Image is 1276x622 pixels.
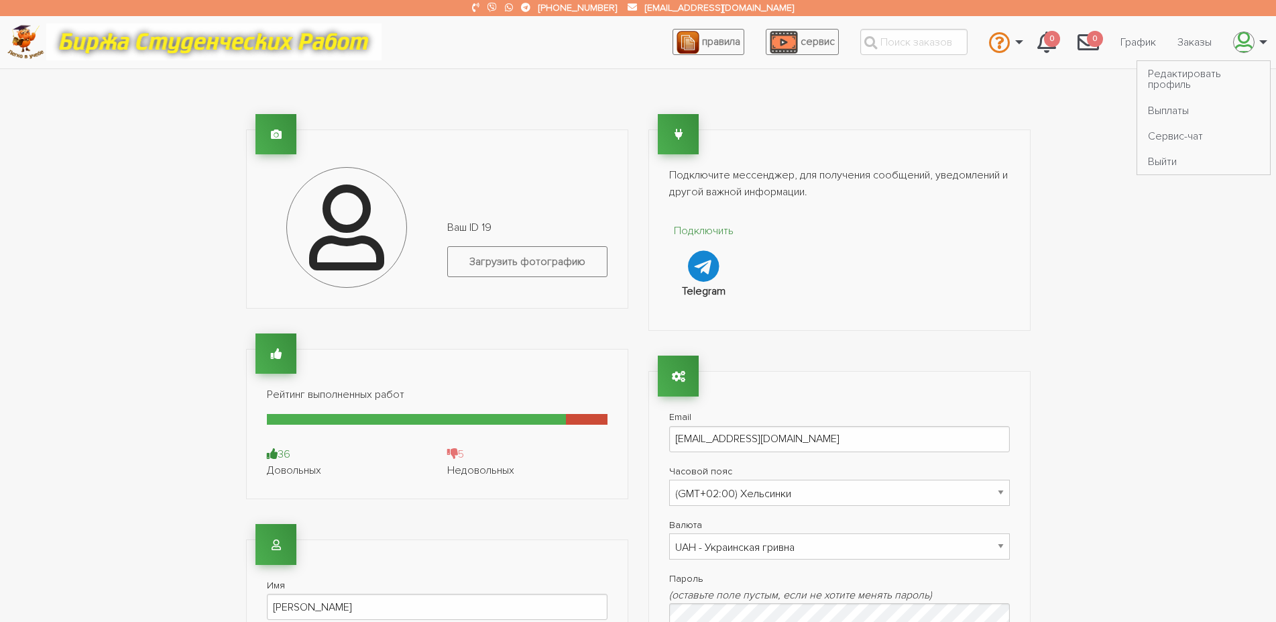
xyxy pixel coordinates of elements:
strong: Telegram [682,284,726,298]
a: сервис [766,29,839,55]
label: Имя [267,577,607,594]
img: motto-12e01f5a76059d5f6a28199ef077b1f78e012cfde436ab5cf1d4517935686d32.gif [46,23,382,60]
a: 0 [1027,24,1067,60]
img: agreement_icon-feca34a61ba7f3d1581b08bc946b2ec1ccb426f67415f344566775c155b7f62c.png [677,31,699,54]
p: Подключите мессенджер, для получения сообщений, уведомлений и другой важной информации. [669,167,1010,201]
a: [EMAIL_ADDRESS][DOMAIN_NAME] [645,2,794,13]
a: Сервис-чат [1137,123,1270,149]
div: Недовольных [447,462,607,478]
a: правила [673,29,744,55]
span: 0 [1044,31,1060,48]
div: 36 [267,446,427,462]
p: Подключить [669,223,740,240]
a: Выплаты [1137,97,1270,123]
div: Ваш ID 19 [437,219,618,287]
span: сервис [801,35,835,48]
label: Валюта [669,517,1010,533]
img: logo-c4363faeb99b52c628a42810ed6dfb4293a56d4e4775eb116515dfe7f33672af.png [7,25,44,59]
a: Редактировать профиль [1137,61,1270,97]
input: Поиск заказов [860,29,968,55]
a: Выйти [1137,149,1270,174]
a: Заказы [1167,30,1222,55]
label: Email [669,409,1010,425]
p: Рейтинг выполненных работ [267,386,607,404]
img: play_icon-49f7f135c9dc9a03216cfdbccbe1e3994649169d890fb554cedf0eac35a01ba8.png [770,31,798,54]
a: 0 [1067,24,1110,60]
div: 5 [447,446,607,462]
div: Довольных [267,462,427,478]
label: Часовой пояс [669,463,1010,480]
span: правила [702,35,740,48]
i: (оставьте поле пустым, если не хотите менять пароль) [669,588,932,602]
a: [PHONE_NUMBER] [538,2,617,13]
span: 0 [1087,31,1103,48]
label: Пароль [669,570,1010,587]
label: Загрузить фотографию [447,246,607,276]
a: Подключить [669,223,740,282]
a: График [1110,30,1167,55]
